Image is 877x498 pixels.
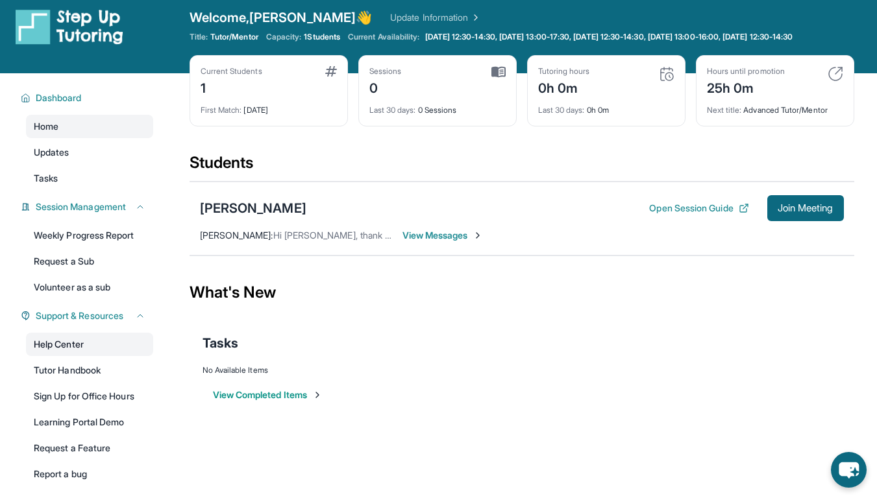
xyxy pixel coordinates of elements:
[707,66,785,77] div: Hours until promotion
[538,77,590,97] div: 0h 0m
[538,97,674,115] div: 0h 0m
[707,77,785,97] div: 25h 0m
[425,32,793,42] span: [DATE] 12:30-14:30, [DATE] 13:00-17:30, [DATE] 12:30-14:30, [DATE] 13:00-16:00, [DATE] 12:30-14:30
[26,115,153,138] a: Home
[26,410,153,434] a: Learning Portal Demo
[210,32,258,42] span: Tutor/Mentor
[201,77,262,97] div: 1
[200,230,273,241] span: [PERSON_NAME] :
[213,388,323,401] button: View Completed Items
[369,105,416,115] span: Last 30 days :
[201,66,262,77] div: Current Students
[26,167,153,190] a: Tasks
[31,309,145,322] button: Support & Resources
[707,97,843,115] div: Advanced Tutor/Mentor
[201,105,242,115] span: First Match :
[31,91,145,104] button: Dashboard
[831,452,867,488] button: chat-button
[266,32,302,42] span: Capacity:
[203,365,841,375] div: No Available Items
[203,334,238,352] span: Tasks
[31,200,145,213] button: Session Management
[402,229,484,242] span: View Messages
[190,264,854,321] div: What's New
[369,77,402,97] div: 0
[26,359,153,382] a: Tutor Handbook
[36,309,123,322] span: Support & Resources
[190,8,373,27] span: Welcome, [PERSON_NAME] 👋
[369,97,506,115] div: 0 Sessions
[390,11,481,24] a: Update Information
[26,276,153,299] a: Volunteer as a sub
[26,250,153,273] a: Request a Sub
[473,230,483,241] img: Chevron-Right
[201,97,337,115] div: [DATE]
[538,105,585,115] span: Last 30 days :
[26,385,153,408] a: Sign Up for Office Hours
[190,32,208,42] span: Title:
[34,172,58,185] span: Tasks
[707,105,742,115] span: Next title :
[200,199,306,217] div: [PERSON_NAME]
[26,141,153,164] a: Updates
[325,66,337,77] img: card
[26,224,153,247] a: Weekly Progress Report
[767,195,844,221] button: Join Meeting
[26,333,153,356] a: Help Center
[348,32,419,42] span: Current Availability:
[659,66,674,82] img: card
[778,204,834,212] span: Join Meeting
[26,436,153,460] a: Request a Feature
[828,66,843,82] img: card
[34,120,58,133] span: Home
[468,11,481,24] img: Chevron Right
[16,8,123,45] img: logo
[34,146,69,159] span: Updates
[649,202,748,215] button: Open Session Guide
[538,66,590,77] div: Tutoring hours
[304,32,340,42] span: 1 Students
[423,32,796,42] a: [DATE] 12:30-14:30, [DATE] 13:00-17:30, [DATE] 12:30-14:30, [DATE] 13:00-16:00, [DATE] 12:30-14:30
[190,152,854,181] div: Students
[36,91,82,104] span: Dashboard
[36,200,126,213] span: Session Management
[369,66,402,77] div: Sessions
[26,462,153,486] a: Report a bug
[491,66,506,78] img: card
